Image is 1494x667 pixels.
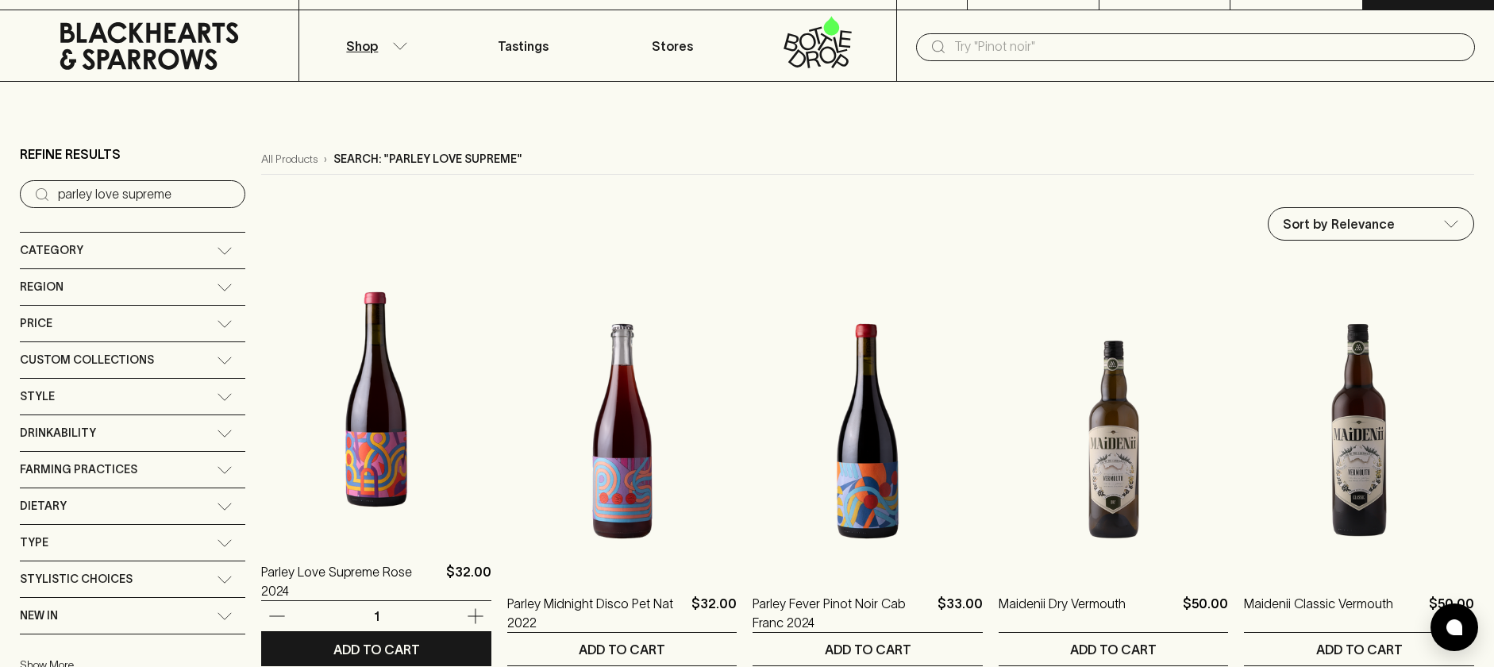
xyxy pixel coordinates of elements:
input: Try “Pinot noir” [58,182,233,207]
div: Custom Collections [20,342,245,378]
input: Try "Pinot noir" [954,34,1462,60]
a: Stores [598,10,747,81]
div: Farming Practices [20,452,245,488]
p: › [324,151,327,168]
div: Type [20,525,245,561]
p: $32.00 [446,562,491,600]
p: ADD TO CART [825,640,911,659]
p: Sort by Relevance [1283,214,1395,233]
span: Farming Practices [20,460,137,480]
div: New In [20,598,245,634]
a: Maidenii Dry Vermouth [999,594,1126,632]
button: ADD TO CART [261,633,491,665]
p: $33.00 [938,594,983,632]
div: Region [20,269,245,305]
p: Stores [652,37,693,56]
div: Sort by Relevance [1269,208,1473,240]
p: Tastings [498,37,549,56]
span: Price [20,314,52,333]
span: Drinkability [20,423,96,443]
div: Style [20,379,245,414]
span: Region [20,277,64,297]
div: Drinkability [20,415,245,451]
a: Tastings [449,10,598,81]
img: Parley Fever Pinot Noir Cab Franc 2024 [753,292,983,570]
div: Dietary [20,488,245,524]
img: Maidenii Classic Vermouth [1244,292,1474,570]
a: Parley Midnight Disco Pet Nat 2022 [507,594,686,632]
p: Shop [346,37,378,56]
button: ADD TO CART [999,633,1229,665]
span: Dietary [20,496,67,516]
p: Refine Results [20,145,121,164]
span: New In [20,606,58,626]
p: ADD TO CART [1316,640,1403,659]
button: ADD TO CART [1244,633,1474,665]
p: $50.00 [1183,594,1228,632]
p: ADD TO CART [333,640,420,659]
span: Stylistic Choices [20,569,133,589]
a: Parley Fever Pinot Noir Cab Franc 2024 [753,594,931,632]
p: $32.00 [691,594,737,632]
p: 1 [357,607,395,625]
p: Search: "parley love supreme" [333,151,522,168]
button: ADD TO CART [507,633,737,665]
span: Custom Collections [20,350,154,370]
span: Style [20,387,55,407]
div: Price [20,306,245,341]
button: Shop [299,10,449,81]
button: ADD TO CART [753,633,983,665]
img: Maidenii Dry Vermouth [999,292,1229,570]
div: Category [20,233,245,268]
p: ADD TO CART [1070,640,1157,659]
img: Parley Love Supreme Rose 2024 [261,260,491,538]
p: ADD TO CART [579,640,665,659]
a: Maidenii Classic Vermouth [1244,594,1393,632]
a: Parley Love Supreme Rose 2024 [261,562,440,600]
span: Type [20,533,48,553]
span: Category [20,241,83,260]
img: Parley Midnight Disco Pet Nat 2022 [507,292,737,570]
p: $50.00 [1429,594,1474,632]
div: Stylistic Choices [20,561,245,597]
a: All Products [261,151,318,168]
img: bubble-icon [1446,619,1462,635]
